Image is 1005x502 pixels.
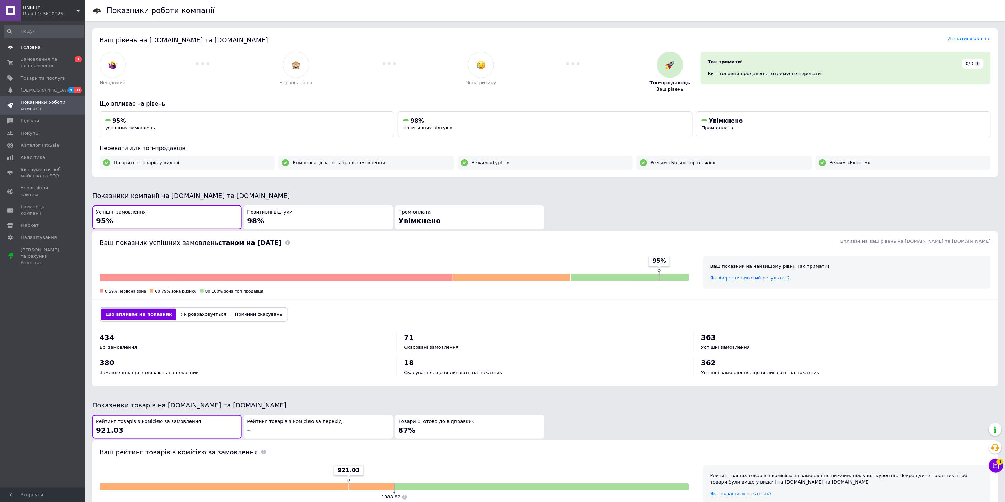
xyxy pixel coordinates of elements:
span: Головна [21,44,41,50]
button: Пром-оплатаУвімкнено [395,205,544,229]
span: BNBFLY [23,4,76,11]
span: 1 [75,56,82,62]
span: [DEMOGRAPHIC_DATA] [21,87,73,94]
span: Управління сайтом [21,185,66,198]
span: Показники компанії на [DOMAIN_NAME] та [DOMAIN_NAME] [92,192,290,199]
span: Позитивні відгуки [247,209,292,216]
span: Ваш рівень на [DOMAIN_NAME] та [DOMAIN_NAME] [100,36,268,44]
a: Як зберегти високий результат? [710,275,790,281]
span: 95% [96,217,113,225]
span: успішних замовлень [105,125,155,130]
div: Prom топ [21,260,66,266]
span: Замовлення, що впливають на показник [100,370,199,375]
span: Режим «Економ» [830,160,871,166]
span: Скасування, що впливають на показник [404,370,502,375]
span: Зона ризику [466,80,496,86]
span: Увімкнено [399,217,441,225]
span: 95% [653,257,666,265]
button: Рейтинг товарів з комісією за перехід– [244,415,393,439]
span: [PERSON_NAME] та рахунки [21,247,66,266]
div: Ваш показник на найвищому рівні. Так тримати! [710,263,984,269]
span: Увімкнено [709,117,743,124]
span: Ваш рейтинг товарів з комісією за замовлення [100,448,258,456]
span: 921.03 [96,426,123,434]
span: Аналітика [21,154,45,161]
span: 380 [100,358,114,367]
span: Ваш показник успішних замовлень [100,239,282,246]
span: Налаштування [21,234,57,241]
span: Впливає на ваш рівень на [DOMAIN_NAME] та [DOMAIN_NAME] [840,239,991,244]
span: 98% [411,117,424,124]
span: Пром-оплата [702,125,733,130]
span: Всі замовлення [100,345,137,350]
span: Рейтинг товарів з комісією за замовлення [96,418,201,425]
h1: Показники роботи компанії [107,6,215,15]
button: Причини скасувань [231,309,287,320]
span: Інструменти веб-майстра та SEO [21,166,66,179]
span: Успішні замовлення, що впливають на показник [701,370,819,375]
span: Червона зона [279,80,312,86]
button: Рейтинг товарів з комісією за замовлення921.03 [92,415,242,439]
span: Пром-оплата [399,209,431,216]
span: Показники товарів на [DOMAIN_NAME] та [DOMAIN_NAME] [92,401,287,409]
span: Ваш рівень [656,86,684,92]
span: Гаманець компанії [21,204,66,217]
button: Товари «Готово до відправки»87% [395,415,544,439]
span: Товари та послуги [21,75,66,81]
span: 71 [404,333,414,342]
img: :woman-shrugging: [108,60,117,69]
input: Пошук [4,25,84,38]
span: 921.03 [338,466,360,474]
img: :see_no_evil: [292,60,300,69]
span: 60-79% зона ризику [155,289,196,294]
span: 98% [247,217,264,225]
span: 6 [997,459,1003,465]
button: 95%успішних замовлень [100,111,394,137]
span: Каталог ProSale [21,142,59,149]
button: УвімкненоПром-оплата [696,111,991,137]
img: :disappointed_relieved: [477,60,486,69]
span: Так тримати! [708,59,743,64]
span: Режим «Турбо» [472,160,509,166]
button: 98%позитивних відгуків [398,111,693,137]
span: Покупці [21,130,40,137]
div: Рейтинг ваших товарів з комісією за замовлення нижчий, ніж у конкурентів. Покращуйте показник, що... [710,472,984,485]
span: Успішні замовлення [701,345,750,350]
div: 0/3 [962,59,984,69]
span: 9 [68,87,74,93]
span: 362 [701,358,716,367]
span: Скасовані замовлення [404,345,459,350]
span: Що впливає на рівень [100,100,165,107]
span: Компенсації за незабрані замовлення [293,160,385,166]
span: 363 [701,333,716,342]
button: Як розраховується [176,309,231,320]
span: 10 [74,87,82,93]
b: станом на [DATE] [218,239,282,246]
span: 87% [399,426,416,434]
button: Чат з покупцем6 [989,459,1003,473]
span: Маркет [21,222,39,229]
span: 1088.82 [381,494,401,500]
span: Пріоритет товарів у видачі [114,160,180,166]
a: Як покращити показник? [710,491,772,496]
span: 80-100% зона топ-продавця [205,289,263,294]
img: :rocket: [665,60,674,69]
span: Невідомий [100,80,126,86]
button: Успішні замовлення95% [92,205,242,229]
div: Ваш ID: 3610025 [23,11,85,17]
span: Топ-продавець [650,80,690,86]
span: Товари «Готово до відправки» [399,418,475,425]
span: Режим «Більше продажів» [651,160,716,166]
div: Ви – топовий продавець і отримуєте переваги. [708,70,984,77]
span: 0-59% червона зона [105,289,146,294]
a: Дізнатися більше [948,36,991,41]
span: Переваги для топ-продавців [100,145,186,151]
span: Успішні замовлення [96,209,146,216]
span: – [247,426,251,434]
button: Позитивні відгуки98% [244,205,393,229]
span: Замовлення та повідомлення [21,56,66,69]
span: 18 [404,358,414,367]
span: Рейтинг товарів з комісією за перехід [247,418,342,425]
